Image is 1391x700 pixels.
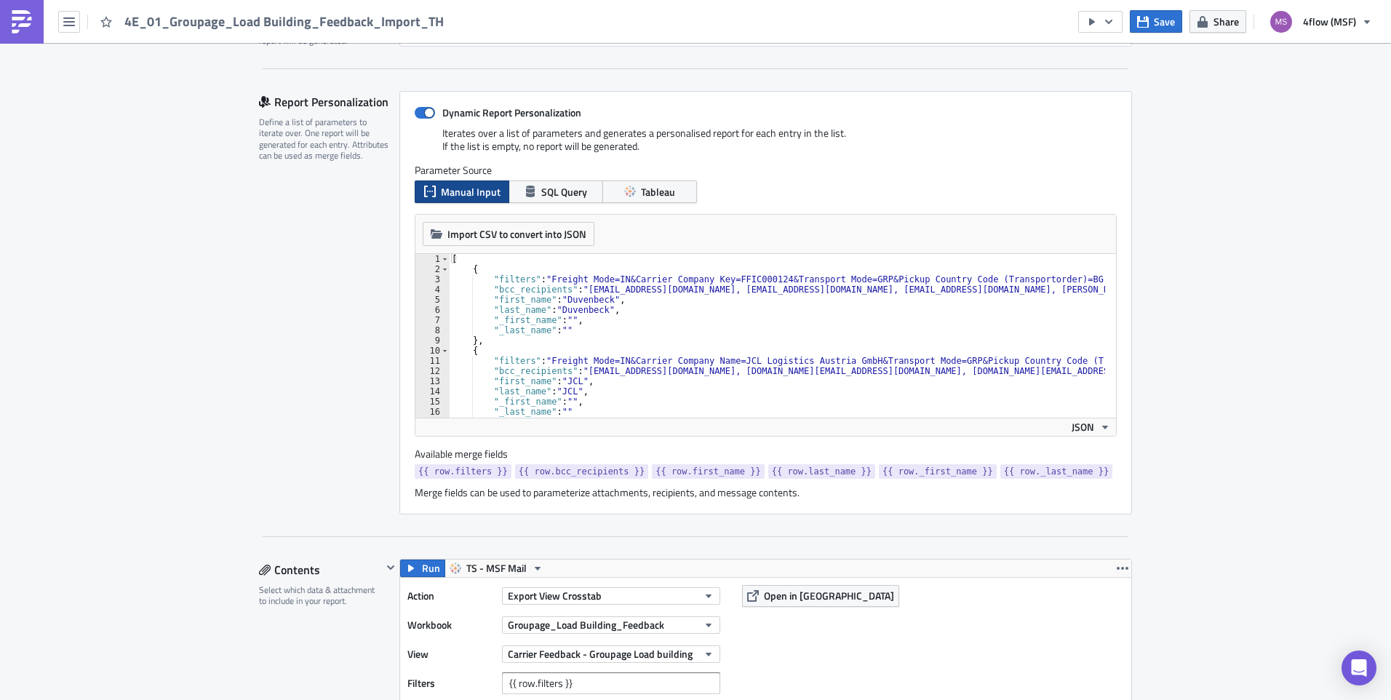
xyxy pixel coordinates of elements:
label: Workbook [407,614,495,636]
img: PushMetrics [10,10,33,33]
div: Optionally, perform a condition check before generating and sending a report. Only if true, the r... [259,1,390,47]
span: Run [422,560,440,577]
span: {{ row.first_name }} [655,464,761,479]
div: 13 [415,376,450,386]
label: Available merge fields [415,448,524,461]
button: Run [400,560,445,577]
span: Carrier Feedback - Groupage Load building [508,646,693,661]
a: {{ row.last_name }} [768,464,875,479]
body: Rich Text Area. Press ALT-0 for help. [6,6,695,144]
span: Open in [GEOGRAPHIC_DATA] [764,588,894,603]
div: Merge fields can be used to parameterize attachments, recipients, and message contents. [415,486,1117,499]
div: 2 [415,264,450,274]
label: View [407,643,495,665]
div: 17 [415,417,450,427]
div: 6 [415,305,450,315]
button: SQL Query [509,180,603,203]
div: Iterates over a list of parameters and generates a personalised report for each entry in the list... [415,127,1117,164]
span: {{ row.last_name }} [772,464,872,479]
span: Export View Crosstab [508,588,602,603]
div: 16 [415,407,450,417]
span: Import CSV to convert into JSON [447,226,586,242]
div: Report Personalization [259,91,399,113]
span: {{ row.bcc_recipients }} [519,464,645,479]
div: 8 [415,325,450,335]
span: Share [1213,14,1239,29]
div: 14 [415,386,450,397]
label: Parameter Source [415,164,1117,177]
div: Open Intercom Messenger [1342,651,1376,685]
button: Export View Crosstab [502,587,720,605]
button: Save [1130,10,1182,33]
p: Best regards, MSF Transport Control Tower [6,93,695,128]
div: 3 [415,274,450,285]
input: Filter1=Value1&... [502,672,720,694]
p: Attached groupage transport orders have to be delivered next day at [GEOGRAPHIC_DATA]. [6,22,695,45]
span: {{ row.filters }} [418,464,508,479]
div: 5 [415,295,450,305]
span: 4flow (MSF) [1303,14,1356,29]
div: 7 [415,315,450,325]
div: Select which data & attachment to include in your report. [259,584,382,607]
span: JSON [1072,419,1094,434]
button: Manual Input [415,180,509,203]
a: {{ row._first_name }} [879,464,997,479]
span: Tableau [641,184,675,199]
div: 10 [415,346,450,356]
button: Hide content [382,559,399,576]
button: Tableau [602,180,697,203]
span: Save [1154,14,1175,29]
a: {{ row._last_name }} [1000,464,1113,479]
button: TS - MSF Mail [445,560,549,577]
div: 9 [415,335,450,346]
button: Groupage_Load Building_Feedback [502,616,720,634]
strong: Dynamic Report Personalization [442,105,581,120]
div: Contents [259,559,382,581]
a: {{ row.filters }} [415,464,511,479]
span: TS - MSF Mail [466,560,527,577]
span: {{ row._last_name }} [1004,464,1109,479]
div: 12 [415,366,450,376]
a: {{ row.first_name }} [652,464,765,479]
label: Filters [407,672,495,694]
button: Carrier Feedback - Groupage Load building [502,645,720,663]
button: Import CSV to convert into JSON [423,222,594,246]
button: Open in [GEOGRAPHIC_DATA] [742,585,899,607]
span: Groupage_Load Building_Feedback [508,617,664,632]
button: 4flow (MSF) [1262,6,1380,38]
div: 15 [415,397,450,407]
div: 11 [415,356,450,366]
p: Dear {{ row.last_name }} Team, [6,6,695,17]
p: Your feedback is requested until 14:00 latest 1 working day before delivery (17:00 latest in case... [6,65,695,89]
span: SQL Query [541,184,587,199]
span: Manual Input [441,184,501,199]
button: Share [1189,10,1246,33]
span: {{ row._first_name }} [882,464,993,479]
div: 4 [415,285,450,295]
span: 4E_01_Groupage_Load Building_Feedback_Import_TH [124,13,445,30]
button: JSON [1067,418,1116,436]
label: Action [407,585,495,607]
div: 1 [415,254,450,264]
a: {{ row.bcc_recipients }} [515,464,648,479]
p: Please provide information about which transport orders will be delivered by which truck and whic... [6,49,695,61]
img: Avatar [1269,9,1294,34]
p: -- N.B. this report will be sent daily at 06:45 for import groupage loads with delivery at [GEOGR... [6,132,695,144]
div: Define a list of parameters to iterate over. One report will be generated for each entry. Attribu... [259,116,390,162]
